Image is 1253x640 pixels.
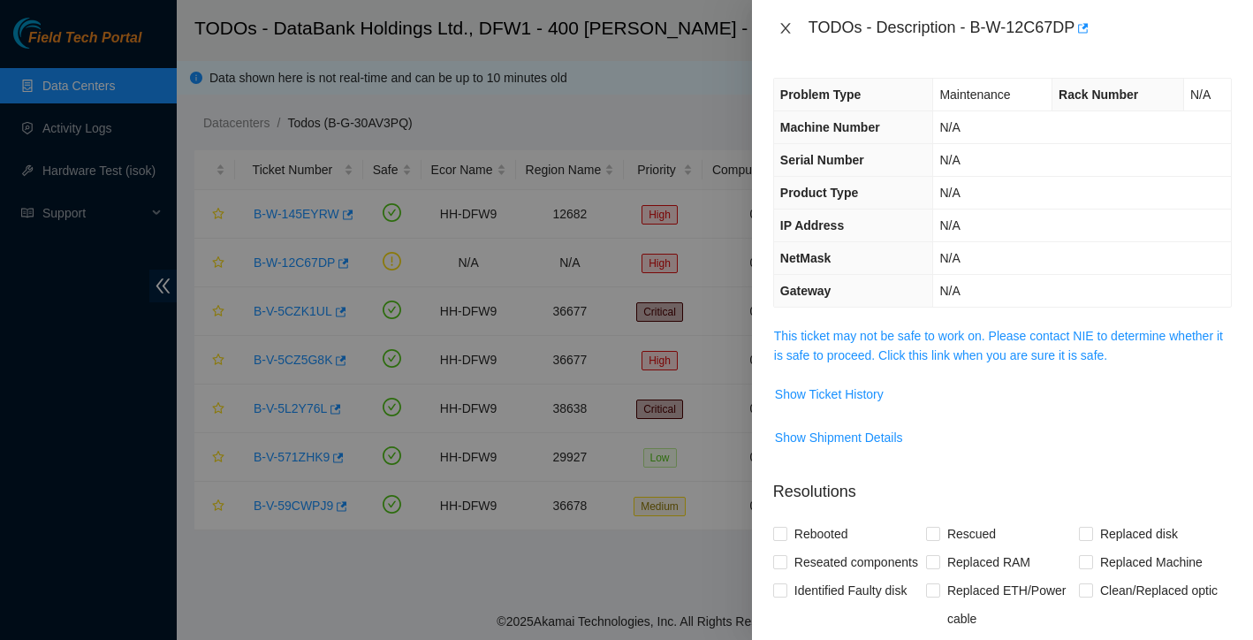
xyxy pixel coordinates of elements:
span: Gateway [780,284,832,298]
span: Replaced ETH/Power cable [940,576,1079,633]
span: close [778,21,793,35]
span: N/A [939,251,960,265]
div: TODOs - Description - B-W-12C67DP [809,14,1232,42]
span: Identified Faulty disk [787,576,915,605]
span: Rebooted [787,520,855,548]
span: Replaced disk [1093,520,1185,548]
span: Serial Number [780,153,864,167]
button: Show Shipment Details [774,423,904,452]
span: Replaced Machine [1093,548,1210,576]
span: Clean/Replaced optic [1093,576,1225,605]
button: Close [773,20,798,37]
span: N/A [939,153,960,167]
span: Product Type [780,186,858,200]
span: Show Shipment Details [775,428,903,447]
span: Machine Number [780,120,880,134]
span: Replaced RAM [940,548,1037,576]
span: Show Ticket History [775,385,884,404]
span: N/A [1190,88,1211,102]
span: NetMask [780,251,832,265]
span: IP Address [780,218,844,232]
span: N/A [939,186,960,200]
span: N/A [939,120,960,134]
button: Show Ticket History [774,380,885,408]
span: Rack Number [1059,88,1138,102]
span: N/A [939,218,960,232]
a: This ticket may not be safe to work on. Please contact NIE to determine whether it is safe to pro... [774,329,1223,362]
span: N/A [939,284,960,298]
p: Resolutions [773,466,1232,504]
span: Maintenance [939,88,1010,102]
span: Rescued [940,520,1003,548]
span: Reseated components [787,548,925,576]
span: Problem Type [780,88,862,102]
